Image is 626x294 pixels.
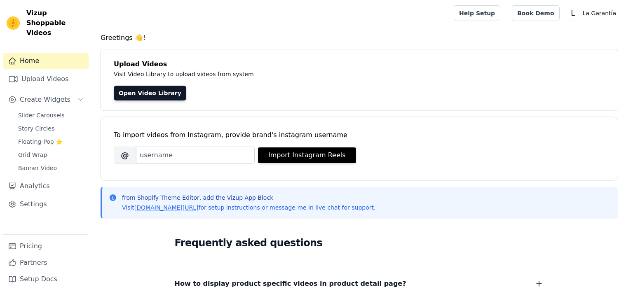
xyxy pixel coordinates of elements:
[114,59,605,69] h4: Upload Videos
[7,16,20,30] img: Vizup
[114,147,136,164] span: @
[3,238,89,254] a: Pricing
[101,33,618,43] h4: Greetings 👋!
[13,149,89,161] a: Grid Wrap
[18,111,65,119] span: Slider Carousels
[175,278,544,289] button: How to display product specific videos in product detail page?
[13,162,89,174] a: Banner Video
[454,5,500,21] a: Help Setup
[3,53,89,69] a: Home
[134,204,199,211] a: [DOMAIN_NAME][URL]
[3,196,89,212] a: Settings
[122,194,375,202] p: from Shopify Theme Editor, add the Vizup App Block
[18,164,57,172] span: Banner Video
[571,9,575,17] text: L
[512,5,559,21] a: Book Demo
[18,138,63,146] span: Floating-Pop ⭐
[258,147,356,163] button: Import Instagram Reels
[114,86,186,100] a: Open Video Library
[20,95,70,105] span: Create Widgets
[136,147,255,164] input: username
[122,203,375,212] p: Visit for setup instructions or message me in live chat for support.
[114,130,605,140] div: To import videos from Instagram, provide brand's instagram username
[3,254,89,271] a: Partners
[566,6,619,21] button: L La Garantía
[18,151,47,159] span: Grid Wrap
[175,235,544,251] h2: Frequently asked questions
[18,124,54,133] span: Story Circles
[13,110,89,121] a: Slider Carousels
[26,8,85,38] span: Vizup Shoppable Videos
[3,91,89,108] button: Create Widgets
[3,178,89,194] a: Analytics
[3,71,89,87] a: Upload Videos
[13,136,89,147] a: Floating-Pop ⭐
[175,278,406,289] span: How to display product specific videos in product detail page?
[3,271,89,287] a: Setup Docs
[579,6,619,21] p: La Garantía
[13,123,89,134] a: Story Circles
[114,69,483,79] p: Visit Video Library to upload videos from system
